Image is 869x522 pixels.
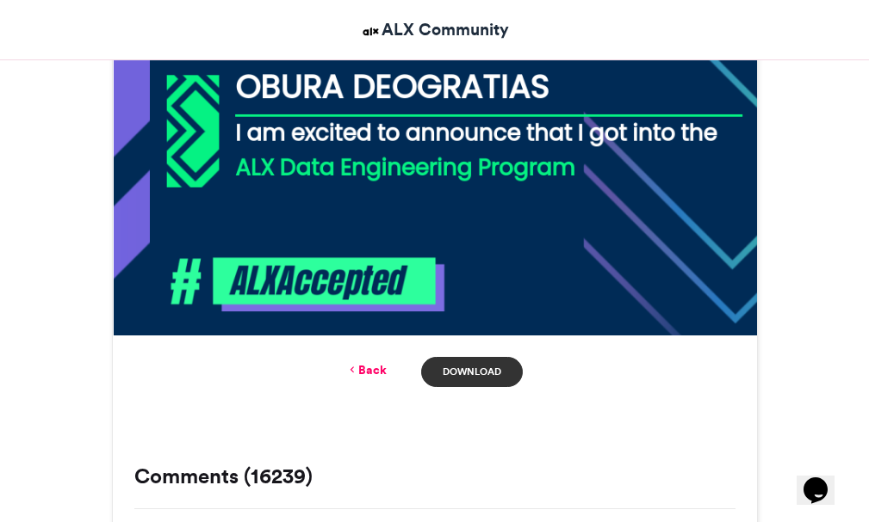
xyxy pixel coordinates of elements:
h3: Comments (16239) [134,466,736,487]
iframe: chat widget [797,453,852,505]
a: Download [421,357,522,387]
a: Back [346,361,387,379]
img: ALX Community [360,21,382,42]
a: ALX Community [360,17,509,42]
